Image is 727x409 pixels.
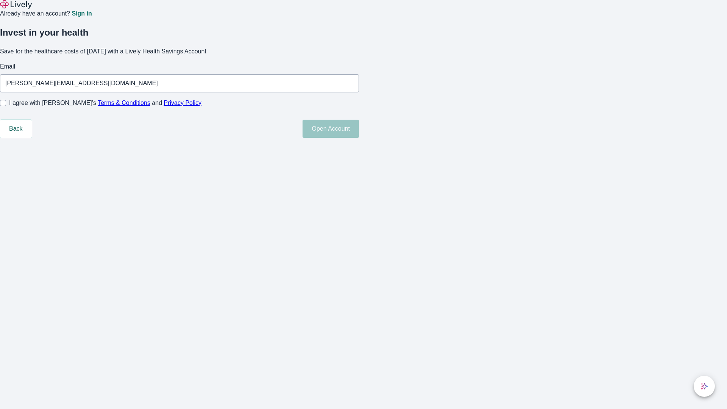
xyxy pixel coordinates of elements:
[164,100,202,106] a: Privacy Policy
[72,11,92,17] a: Sign in
[694,376,715,397] button: chat
[98,100,150,106] a: Terms & Conditions
[700,382,708,390] svg: Lively AI Assistant
[9,98,201,108] span: I agree with [PERSON_NAME]’s and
